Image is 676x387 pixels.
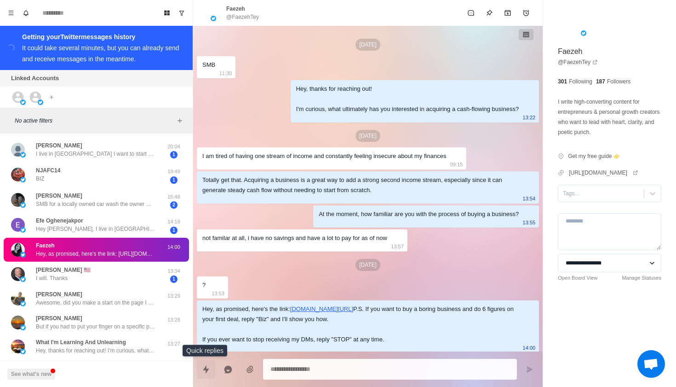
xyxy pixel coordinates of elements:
p: I will. Thanks [36,274,68,282]
img: picture [20,202,26,208]
p: Awesome, did you make a start on the page I sent you? [36,299,155,307]
p: 14:00 [523,343,536,353]
p: 13:54 [523,193,536,204]
p: Linked Accounts [11,74,59,83]
button: Reply with AI [219,360,237,379]
div: not familar at all, i have no savings and have a lot to pay for as of now [202,233,387,243]
p: [PERSON_NAME] [36,192,82,200]
div: At the moment, how familiar are you with the process of buying a business? [319,209,519,219]
img: picture [11,143,25,157]
p: I write high-converting content for entrepreneurs & personal growth creators who want to lead wit... [558,97,661,137]
img: picture [11,243,25,257]
p: Faezeh [226,5,245,13]
span: 1 [170,276,178,283]
img: picture [211,16,216,21]
p: Following [569,77,592,86]
div: Hey, thanks for reaching out! I'm curious, what ultimately has you interested in acquiring a cash... [296,84,519,114]
p: BIZ [36,175,45,183]
div: SMB [202,60,215,70]
button: Mark as unread [462,4,480,22]
p: [PERSON_NAME] [36,290,82,299]
button: Quick replies [197,360,215,379]
p: No active filters [15,117,174,125]
p: 19:49 [162,168,185,176]
p: Faezeh [36,241,55,250]
p: [DATE] [355,130,380,142]
p: [DATE] [355,39,380,51]
div: ? [202,280,206,290]
p: Hey, as promised, here's the link: [URL][DOMAIN_NAME] P.S. If you want to buy a boring business a... [36,250,155,258]
button: Add media [241,360,259,379]
p: 13:57 [391,241,404,252]
p: [PERSON_NAME] [36,141,82,150]
p: Faezeh [558,46,582,57]
span: 2 [170,201,178,209]
p: Hey, thanks for reaching out! I'm curious, what ultimately has you interested in acquiring a cash... [36,346,155,355]
div: Totally get that. Acquiring a business is a great way to add a strong second income stream, espec... [202,175,519,195]
a: Manage Statuses [622,274,661,282]
p: 14:00 [162,243,185,251]
p: 14:18 [162,218,185,226]
button: Board View [160,6,174,20]
p: 187 [596,77,605,86]
div: It could take several minutes, but you can already send and receive messages in the meantime. [22,44,179,63]
p: 20:04 [162,143,185,151]
p: 13:22 [523,112,536,123]
p: 09:15 [450,159,463,170]
img: picture [20,276,26,282]
p: But if you had to put your finger on a specific part of the process that’s holding you back from ... [36,322,155,331]
button: Add account [46,92,57,103]
button: Add reminder [517,4,535,22]
button: Send message [521,360,539,379]
img: picture [20,325,26,330]
img: picture [11,218,25,232]
img: picture [20,227,26,233]
button: Archive [498,4,517,22]
img: picture [20,301,26,306]
button: Notifications [18,6,33,20]
img: picture [11,168,25,182]
p: Followers [607,77,630,86]
img: picture [581,30,586,36]
p: 13:53 [212,288,224,299]
a: [URL][DOMAIN_NAME] [569,169,638,177]
img: picture [20,152,26,158]
p: Hey [PERSON_NAME], I live in [GEOGRAPHIC_DATA], [GEOGRAPHIC_DATA], [GEOGRAPHIC_DATA]. My goal for... [36,225,155,233]
img: picture [20,177,26,182]
p: I live in [GEOGRAPHIC_DATA] I want to start vending machines Then maybe a coffee I have not got m... [36,150,155,158]
p: [DATE] [355,259,380,271]
p: 13:55 [523,217,536,228]
a: @FaezehTey [558,58,598,66]
p: 13:28 [162,316,185,324]
a: Open chat [637,350,665,378]
div: Hey, as promised, here's the link: P.S. If you want to buy a boring business and do 6 figures on ... [202,304,519,345]
img: picture [11,193,25,207]
img: picture [38,100,43,105]
p: @FaezehTey [226,13,259,21]
p: 11:30 [219,68,232,78]
span: 1 [170,227,178,234]
p: What I'm Learning And Unlearning [36,338,126,346]
span: 1 [170,176,178,184]
button: Show unread conversations [174,6,189,20]
p: NJAFC14 [36,166,60,175]
div: I am tired of having one stream of income and constantly feeling insecure about my finances [202,151,446,161]
button: Pin [480,4,498,22]
p: Get my free guide 👉 [568,152,620,160]
span: 1 [170,151,178,158]
button: Add filters [174,115,185,126]
button: See what's new [7,369,55,380]
p: SMB for a locally owned car wash the owner wants out of. [36,200,155,208]
a: Open Board View [558,274,597,282]
p: 301 [558,77,567,86]
img: picture [11,292,25,305]
p: [PERSON_NAME] 🇺🇸 [36,266,91,274]
img: picture [11,267,25,281]
img: picture [20,349,26,354]
p: 13:29 [162,292,185,300]
p: 13:27 [162,340,185,348]
p: Efe Oghenejakpor [36,217,83,225]
img: picture [11,316,25,329]
div: Getting your Twitter messages history [22,31,182,42]
button: Menu [4,6,18,20]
